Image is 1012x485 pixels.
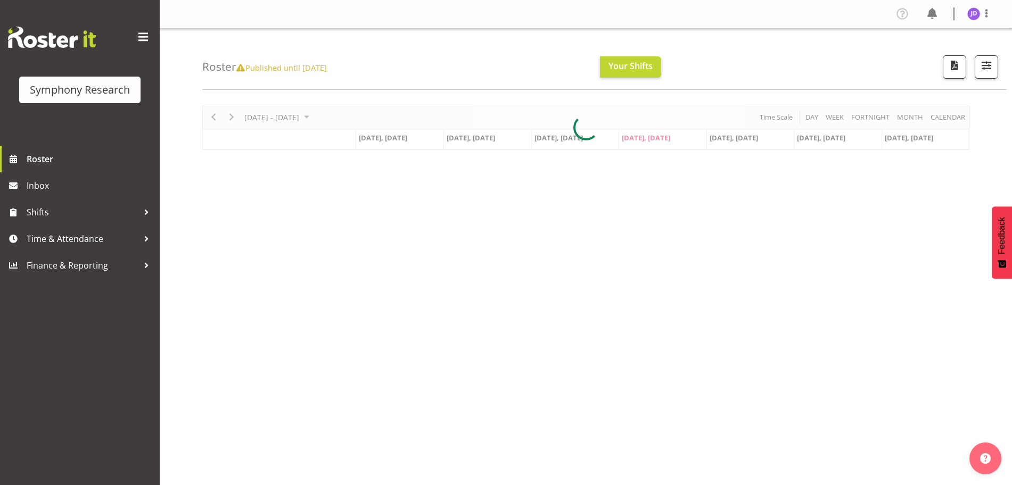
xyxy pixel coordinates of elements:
[997,217,1007,254] span: Feedback
[8,27,96,48] img: Rosterit website logo
[236,62,326,73] span: Published until [DATE]
[27,257,138,273] span: Finance & Reporting
[975,55,998,79] button: Filter Shifts
[992,206,1012,279] button: Feedback - Show survey
[27,178,154,194] span: Inbox
[600,56,661,78] button: Your Shifts
[980,453,991,464] img: help-xxl-2.png
[27,231,138,247] span: Time & Attendance
[27,204,138,220] span: Shifts
[608,60,653,72] span: Your Shifts
[202,61,326,73] h4: Roster
[27,151,154,167] span: Roster
[30,82,130,98] div: Symphony Research
[943,55,966,79] button: Download a PDF of the roster according to the set date range.
[967,7,980,20] img: jennifer-donovan1879.jpg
